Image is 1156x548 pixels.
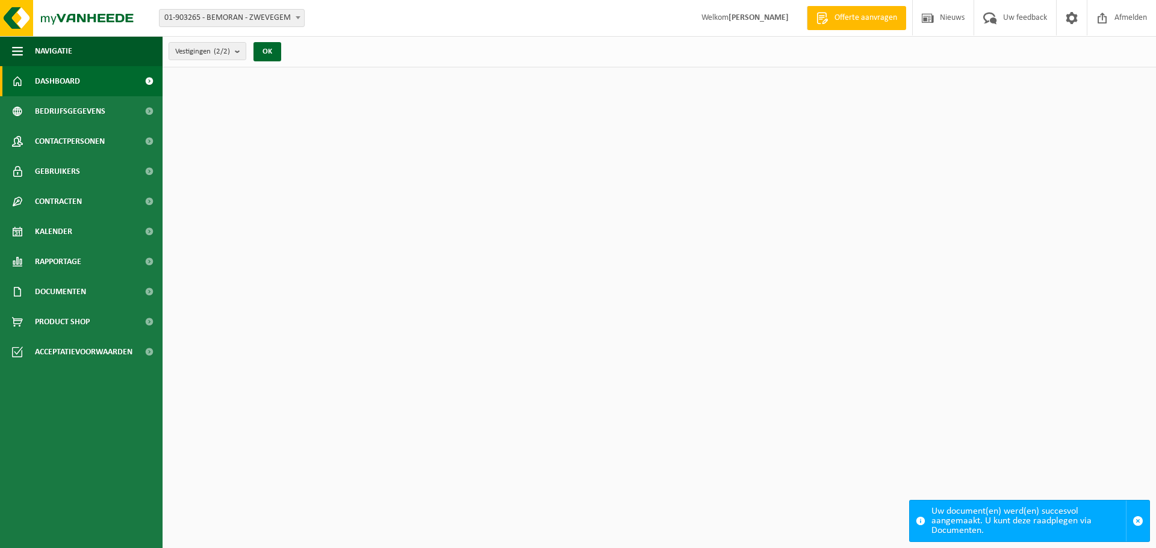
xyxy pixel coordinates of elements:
[214,48,230,55] count: (2/2)
[35,307,90,337] span: Product Shop
[35,277,86,307] span: Documenten
[35,337,132,367] span: Acceptatievoorwaarden
[931,500,1126,541] div: Uw document(en) werd(en) succesvol aangemaakt. U kunt deze raadplegen via Documenten.
[729,13,789,22] strong: [PERSON_NAME]
[175,43,230,61] span: Vestigingen
[35,66,80,96] span: Dashboard
[35,36,72,66] span: Navigatie
[35,247,81,277] span: Rapportage
[35,186,82,217] span: Contracten
[160,10,304,26] span: 01-903265 - BEMORAN - ZWEVEGEM
[35,156,80,186] span: Gebruikers
[35,96,105,126] span: Bedrijfsgegevens
[159,9,305,27] span: 01-903265 - BEMORAN - ZWEVEGEM
[35,126,105,156] span: Contactpersonen
[831,12,900,24] span: Offerte aanvragen
[807,6,906,30] a: Offerte aanvragen
[169,42,246,60] button: Vestigingen(2/2)
[253,42,281,61] button: OK
[35,217,72,247] span: Kalender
